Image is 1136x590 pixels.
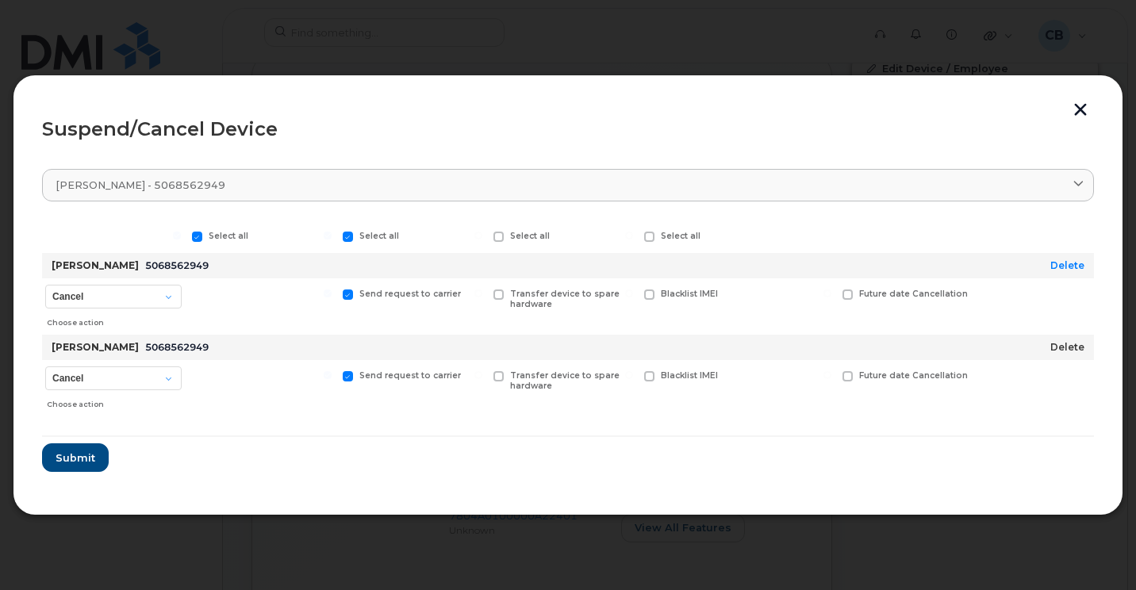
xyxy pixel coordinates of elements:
[625,371,633,379] input: Blacklist IMEI
[474,289,482,297] input: Transfer device to spare hardware
[56,178,225,193] span: [PERSON_NAME] - 5068562949
[823,371,831,379] input: Future date Cancellation
[625,232,633,239] input: Select all
[510,231,550,241] span: Select all
[324,232,332,239] input: Select all
[359,370,461,381] span: Send request to carrier
[823,289,831,297] input: Future date Cancellation
[625,289,633,297] input: Blacklist IMEI
[661,231,700,241] span: Select all
[1050,259,1084,271] a: Delete
[474,232,482,239] input: Select all
[1050,341,1084,353] a: Delete
[359,231,399,241] span: Select all
[510,289,620,309] span: Transfer device to spare hardware
[42,120,1094,139] div: Suspend/Cancel Device
[209,231,248,241] span: Select all
[324,289,332,297] input: Send request to carrier
[661,289,718,299] span: Blacklist IMEI
[359,289,461,299] span: Send request to carrier
[42,169,1094,201] a: [PERSON_NAME] - 5068562949
[661,370,718,381] span: Blacklist IMEI
[474,371,482,379] input: Transfer device to spare hardware
[324,371,332,379] input: Send request to carrier
[859,289,968,299] span: Future date Cancellation
[859,370,968,381] span: Future date Cancellation
[510,370,620,391] span: Transfer device to spare hardware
